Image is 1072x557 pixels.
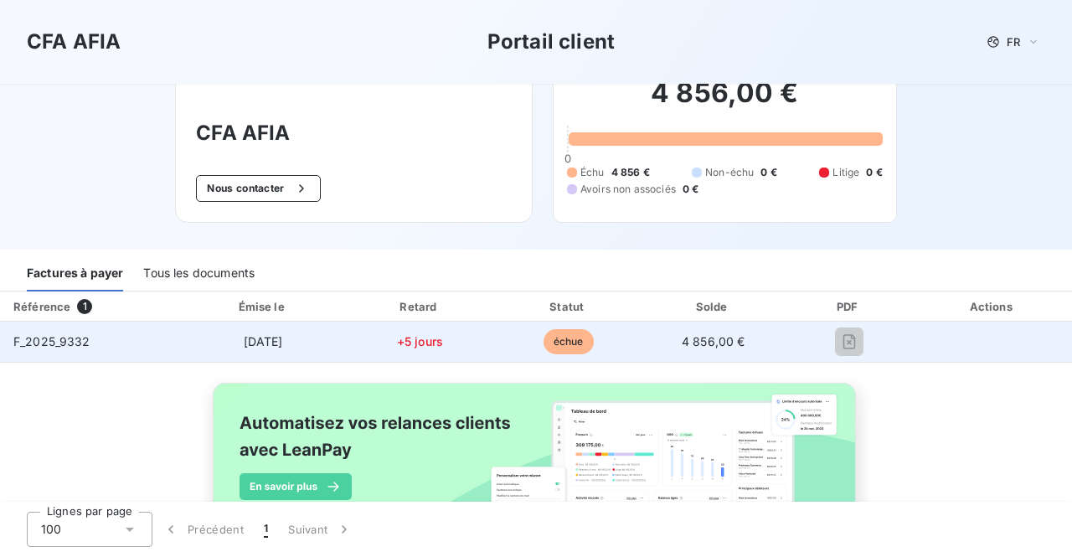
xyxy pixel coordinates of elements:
span: 100 [41,521,61,538]
button: 1 [254,512,278,547]
div: Tous les documents [143,256,255,291]
div: Statut [498,298,638,315]
h2: 4 856,00 € [567,76,883,126]
button: Précédent [152,512,254,547]
span: Litige [832,165,859,180]
span: Non-échu [705,165,754,180]
h3: Portail client [487,27,615,57]
span: 4 856,00 € [682,334,745,348]
div: Référence [13,300,70,313]
span: 4 856 € [611,165,650,180]
h3: CFA AFIA [27,27,121,57]
span: F_2025_9332 [13,334,90,348]
div: PDF [788,298,910,315]
div: Solde [645,298,781,315]
span: 0 € [866,165,882,180]
span: échue [544,329,594,354]
span: 1 [77,299,92,314]
span: [DATE] [244,334,283,348]
h3: CFA AFIA [196,118,512,148]
div: Actions [917,298,1069,315]
button: Suivant [278,512,363,547]
span: Échu [580,165,605,180]
span: 0 [564,152,571,165]
span: 1 [264,521,268,538]
span: FR [1007,35,1020,49]
div: Retard [348,298,492,315]
span: 0 € [683,182,698,197]
button: Nous contacter [196,175,320,202]
span: 0 € [760,165,776,180]
div: Émise le [184,298,341,315]
div: Factures à payer [27,256,123,291]
span: Avoirs non associés [580,182,676,197]
span: +5 jours [397,334,443,348]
